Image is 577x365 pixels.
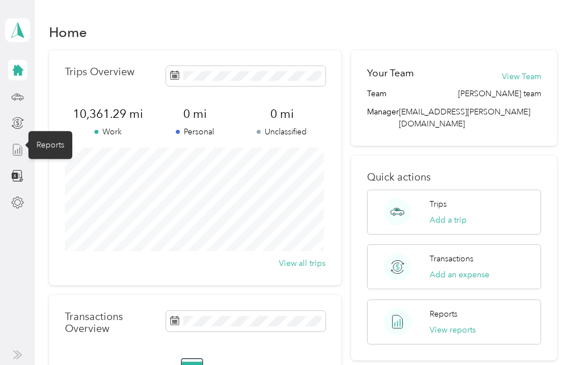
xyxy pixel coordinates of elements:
[430,253,473,265] p: Transactions
[367,171,541,183] p: Quick actions
[430,214,467,226] button: Add a trip
[65,66,134,78] p: Trips Overview
[65,311,160,335] p: Transactions Overview
[399,107,530,129] span: [EMAIL_ADDRESS][PERSON_NAME][DOMAIN_NAME]
[49,26,87,38] h1: Home
[367,88,386,100] span: Team
[238,106,325,122] span: 0 mi
[367,106,399,130] span: Manager
[367,66,414,80] h2: Your Team
[28,131,72,159] div: Reports
[513,301,577,365] iframe: Everlance-gr Chat Button Frame
[238,126,325,138] p: Unclassified
[430,308,458,320] p: Reports
[151,126,238,138] p: Personal
[65,106,152,122] span: 10,361.29 mi
[430,269,489,281] button: Add an expense
[151,106,238,122] span: 0 mi
[430,198,447,210] p: Trips
[458,88,541,100] span: [PERSON_NAME] team
[279,257,325,269] button: View all trips
[430,324,476,336] button: View reports
[65,126,152,138] p: Work
[502,71,541,83] button: View Team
